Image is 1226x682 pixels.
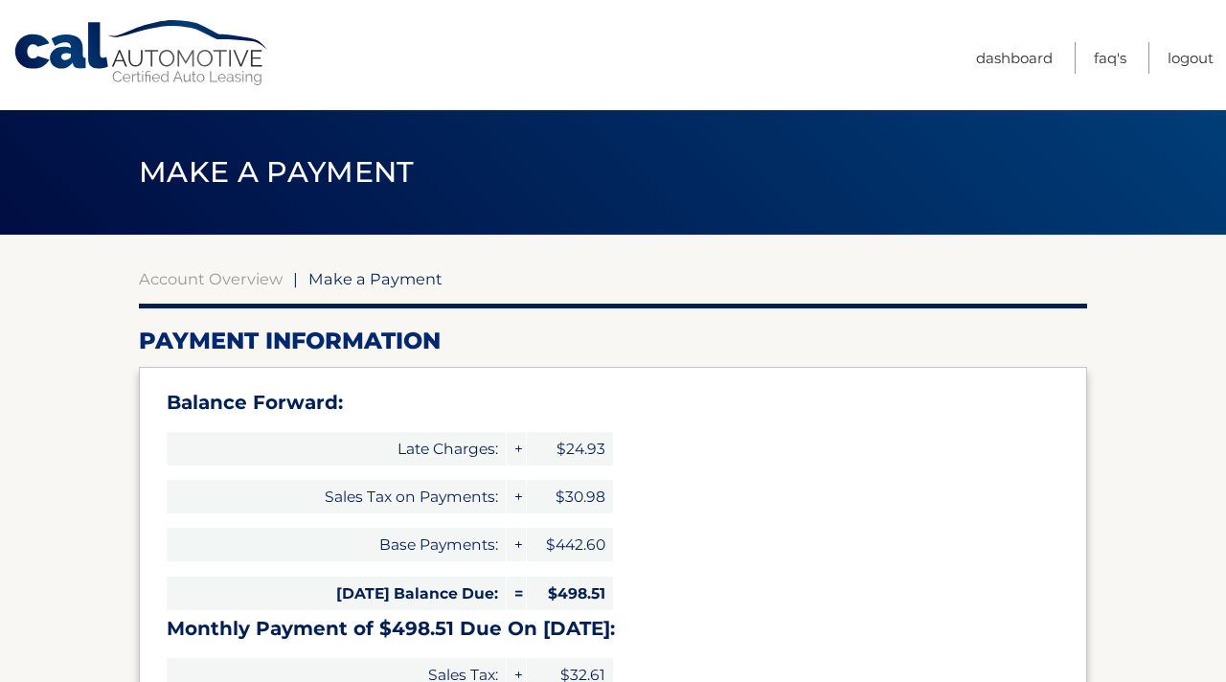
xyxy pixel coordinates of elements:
[507,480,526,513] span: +
[167,480,506,513] span: Sales Tax on Payments:
[527,577,613,610] span: $498.51
[507,577,526,610] span: =
[167,617,1059,641] h3: Monthly Payment of $498.51 Due On [DATE]:
[976,42,1053,74] a: Dashboard
[12,19,271,87] a: Cal Automotive
[139,327,1087,355] h2: Payment Information
[293,269,298,288] span: |
[507,432,526,466] span: +
[167,391,1059,415] h3: Balance Forward:
[167,432,506,466] span: Late Charges:
[167,528,506,561] span: Base Payments:
[527,528,613,561] span: $442.60
[1168,42,1214,74] a: Logout
[527,432,613,466] span: $24.93
[167,577,506,610] span: [DATE] Balance Due:
[308,269,443,288] span: Make a Payment
[527,480,613,513] span: $30.98
[507,528,526,561] span: +
[1094,42,1126,74] a: FAQ's
[139,154,414,190] span: Make a Payment
[139,269,283,288] a: Account Overview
